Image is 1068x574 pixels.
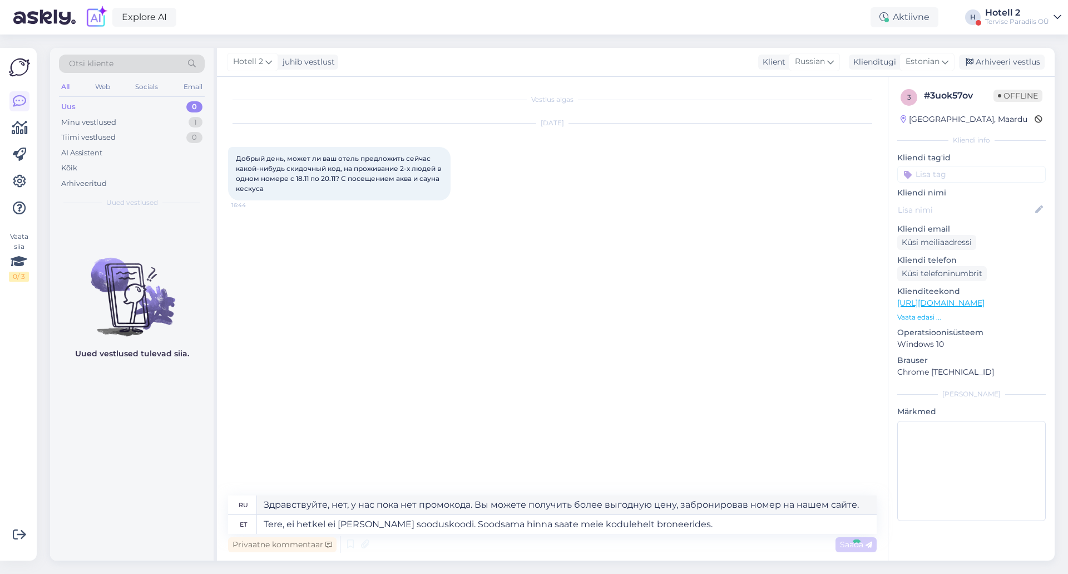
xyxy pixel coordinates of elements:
[85,6,108,29] img: explore-ai
[9,272,29,282] div: 0 / 3
[61,148,102,159] div: AI Assistent
[233,56,263,68] span: Hotell 2
[69,58,113,70] span: Otsi kliente
[189,117,202,128] div: 1
[228,118,877,128] div: [DATE]
[897,389,1046,399] div: [PERSON_NAME]
[897,187,1046,199] p: Kliendi nimi
[897,312,1046,322] p: Vaata edasi ...
[236,154,443,193] span: Добрый день, может ли ваш отель предложить сейчас какой-нибудь скидочный код, на проживание 2-х л...
[965,9,981,25] div: H
[985,8,1061,26] a: Hotell 2Tervise Paradiis OÜ
[758,56,785,68] div: Klient
[228,95,877,105] div: Vestlus algas
[993,90,1042,102] span: Offline
[906,56,940,68] span: Estonian
[959,55,1045,70] div: Arhiveeri vestlus
[59,80,72,94] div: All
[897,235,976,250] div: Küsi meiliaadressi
[50,238,214,338] img: No chats
[897,338,1046,350] p: Windows 10
[897,223,1046,235] p: Kliendi email
[61,117,116,128] div: Minu vestlused
[9,232,29,282] div: Vaata siia
[985,17,1049,26] div: Tervise Paradiis OÜ
[897,298,985,308] a: [URL][DOMAIN_NAME]
[106,198,158,208] span: Uued vestlused
[231,201,273,209] span: 16:44
[924,89,993,102] div: # 3uok57ov
[897,135,1046,145] div: Kliendi info
[897,286,1046,297] p: Klienditeekond
[133,80,160,94] div: Socials
[186,101,202,112] div: 0
[985,8,1049,17] div: Hotell 2
[61,132,116,143] div: Tiimi vestlused
[93,80,112,94] div: Web
[112,8,176,27] a: Explore AI
[897,152,1046,164] p: Kliendi tag'id
[278,56,335,68] div: juhib vestlust
[61,178,107,189] div: Arhiveeritud
[186,132,202,143] div: 0
[61,101,76,112] div: Uus
[849,56,896,68] div: Klienditugi
[901,114,1027,125] div: [GEOGRAPHIC_DATA], Maardu
[795,56,825,68] span: Russian
[907,93,911,101] span: 3
[181,80,205,94] div: Email
[897,406,1046,418] p: Märkmed
[897,254,1046,266] p: Kliendi telefon
[897,166,1046,183] input: Lisa tag
[871,7,938,27] div: Aktiivne
[897,355,1046,366] p: Brauser
[897,366,1046,378] p: Chrome [TECHNICAL_ID]
[897,266,987,281] div: Küsi telefoninumbrit
[75,348,189,360] p: Uued vestlused tulevad siia.
[9,57,30,78] img: Askly Logo
[898,204,1033,216] input: Lisa nimi
[897,327,1046,338] p: Operatsioonisüsteem
[61,163,77,174] div: Kõik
